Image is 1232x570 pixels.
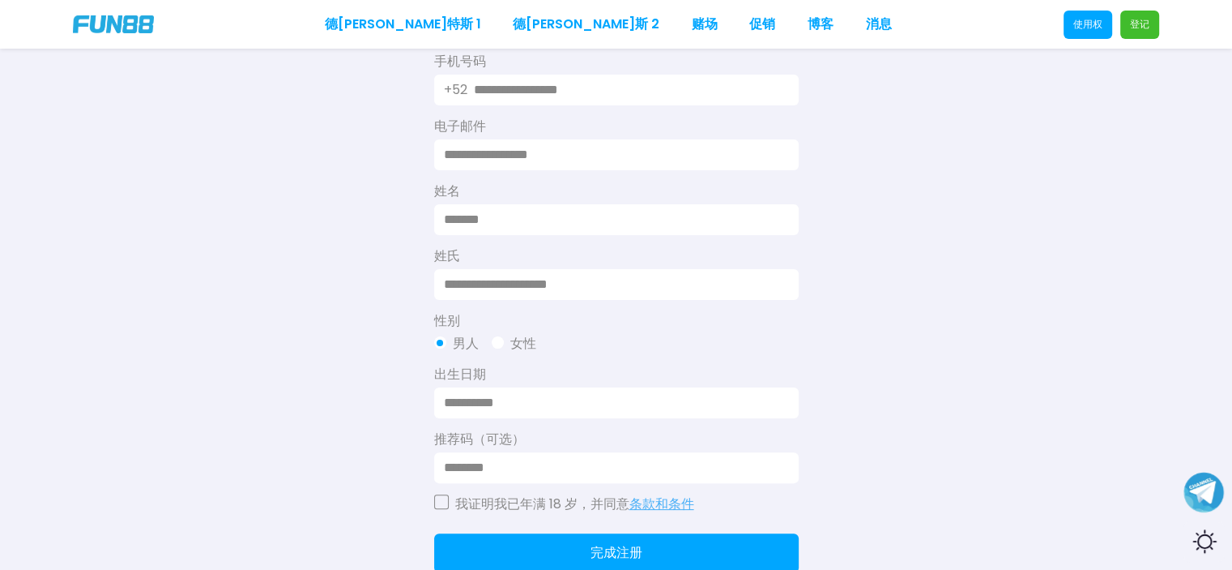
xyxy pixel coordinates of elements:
[434,117,486,135] font: 电子邮件
[1073,17,1102,31] font: 使用权
[492,334,536,354] button: 女性
[808,15,833,33] font: 博客
[749,15,775,34] a: 促销
[434,182,460,200] font: 姓名
[325,15,481,34] a: 德[PERSON_NAME]特斯 1
[434,365,486,384] font: 出生日期
[1183,521,1224,562] div: Switch theme
[808,15,833,34] a: 博客
[434,52,486,71] font: 手机号码
[865,15,891,33] font: 消息
[692,15,718,34] a: 赌场
[325,15,481,33] font: 德[PERSON_NAME]特斯 1
[434,246,460,265] font: 姓氏
[865,15,891,34] a: 消息
[749,15,775,33] font: 促销
[513,15,659,34] a: 德[PERSON_NAME]斯 2
[434,334,479,354] button: 男人
[513,15,659,33] font: 德[PERSON_NAME]斯 2
[629,495,694,513] a: 条款和条件
[1183,471,1224,513] button: Join telegram channel
[434,430,525,448] font: 推荐码（可选）
[434,311,460,330] font: 性别
[453,334,479,353] font: 男人
[455,495,694,513] font: 我证明我已年满 18 岁，并同意
[510,334,536,353] font: 女性
[444,80,467,100] p: +52
[590,543,642,562] font: 完成注册
[1130,17,1149,31] font: 登记
[73,15,154,33] img: Company Logo
[692,15,718,33] font: 赌场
